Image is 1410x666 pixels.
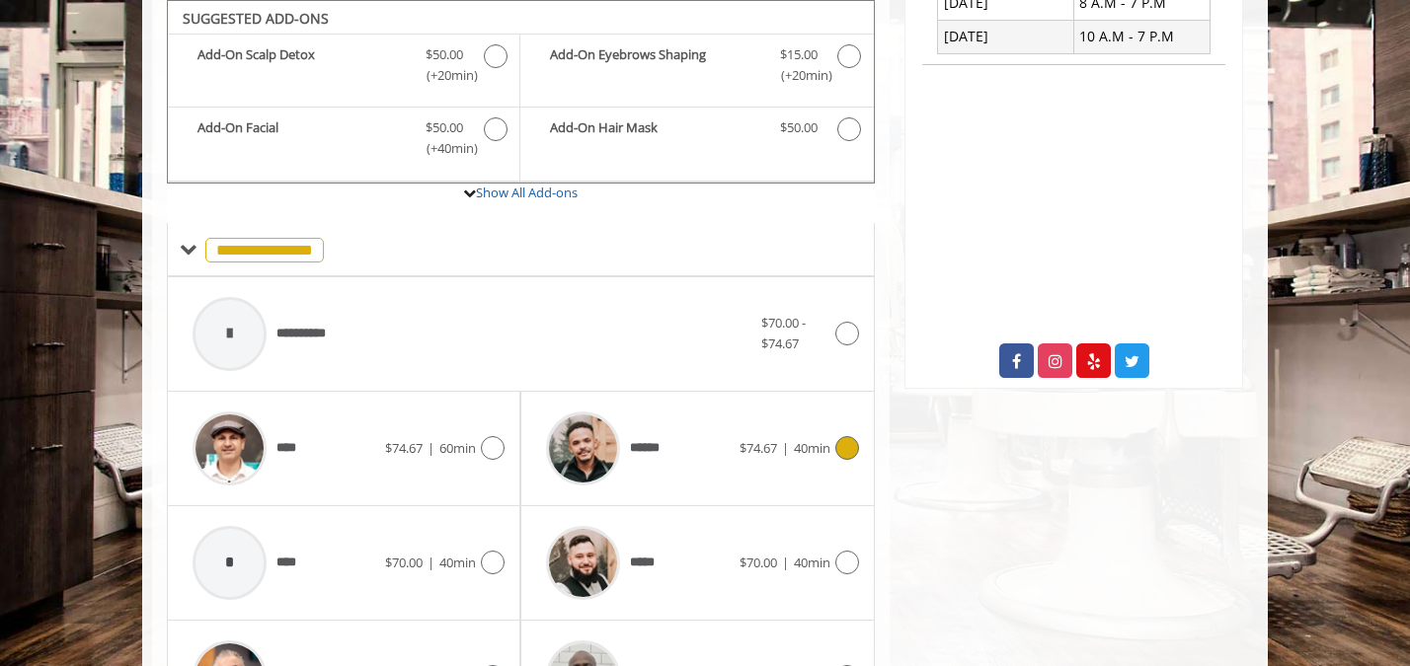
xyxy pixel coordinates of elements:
span: | [782,554,789,571]
td: [DATE] [938,20,1074,53]
span: $70.00 [385,554,423,571]
label: Add-On Facial [178,117,509,164]
td: 10 A.M - 7 P.M [1073,20,1210,53]
b: Add-On Hair Mask [550,117,759,141]
b: Add-On Eyebrows Shaping [550,44,759,86]
b: Add-On Scalp Detox [197,44,406,86]
label: Add-On Hair Mask [530,117,863,146]
span: $15.00 [780,44,818,65]
span: $74.67 [385,439,423,457]
span: $50.00 [780,117,818,138]
span: 40min [439,554,476,571]
span: (+20min ) [769,65,827,86]
span: (+40min ) [416,138,474,159]
span: 40min [794,439,830,457]
b: Add-On Facial [197,117,406,159]
span: $70.00 [740,554,777,571]
span: (+20min ) [416,65,474,86]
span: 60min [439,439,476,457]
span: $50.00 [426,117,463,138]
label: Add-On Scalp Detox [178,44,509,91]
span: | [782,439,789,457]
span: 40min [794,554,830,571]
span: | [428,439,434,457]
a: Show All Add-ons [476,184,578,201]
label: Add-On Eyebrows Shaping [530,44,863,91]
span: $50.00 [426,44,463,65]
span: $74.67 [740,439,777,457]
b: SUGGESTED ADD-ONS [183,9,329,28]
span: | [428,554,434,571]
span: $70.00 - $74.67 [761,314,806,352]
